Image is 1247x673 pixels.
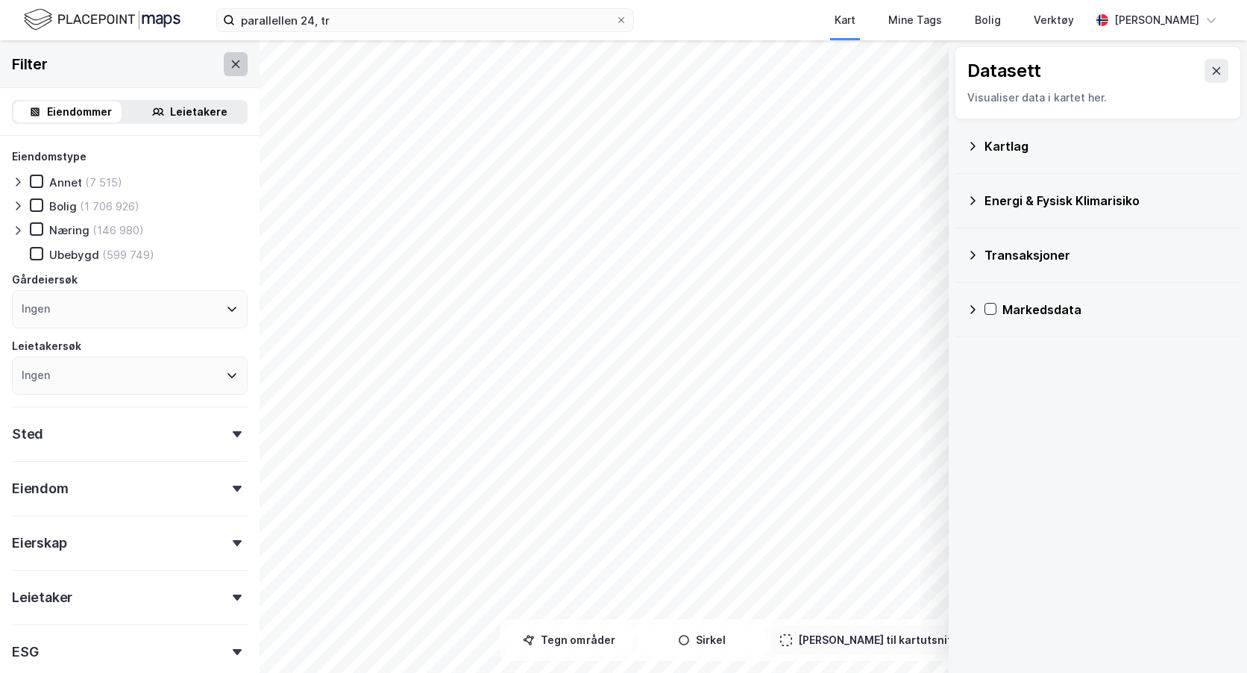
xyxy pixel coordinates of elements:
[49,248,99,262] div: Ubebygd
[12,148,87,166] div: Eiendomstype
[12,589,72,607] div: Leietaker
[835,11,855,29] div: Kart
[888,11,942,29] div: Mine Tags
[47,103,112,121] div: Eiendommer
[12,425,43,443] div: Sted
[49,223,89,237] div: Næring
[12,52,48,76] div: Filter
[170,103,227,121] div: Leietakere
[638,625,765,655] button: Sirkel
[967,89,1228,107] div: Visualiser data i kartet her.
[984,192,1229,210] div: Energi & Fysisk Klimarisiko
[80,199,139,213] div: (1 706 926)
[1114,11,1199,29] div: [PERSON_NAME]
[12,480,69,498] div: Eiendom
[1172,601,1247,673] div: Kontrollprogram for chat
[22,366,50,384] div: Ingen
[984,246,1229,264] div: Transaksjoner
[967,59,1041,83] div: Datasett
[235,9,615,31] input: Søk på adresse, matrikkel, gårdeiere, leietakere eller personer
[975,11,1001,29] div: Bolig
[506,625,632,655] button: Tegn områder
[85,175,122,190] div: (7 515)
[12,337,81,355] div: Leietakersøk
[12,534,66,552] div: Eierskap
[798,631,956,649] div: [PERSON_NAME] til kartutsnitt
[24,7,180,33] img: logo.f888ab2527a4732fd821a326f86c7f29.svg
[12,643,38,661] div: ESG
[1002,301,1229,319] div: Markedsdata
[1034,11,1074,29] div: Verktøy
[1172,601,1247,673] iframe: Chat Widget
[49,199,77,213] div: Bolig
[49,175,82,190] div: Annet
[22,300,50,318] div: Ingen
[12,271,78,289] div: Gårdeiersøk
[102,248,154,262] div: (599 749)
[92,223,144,237] div: (146 980)
[984,137,1229,155] div: Kartlag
